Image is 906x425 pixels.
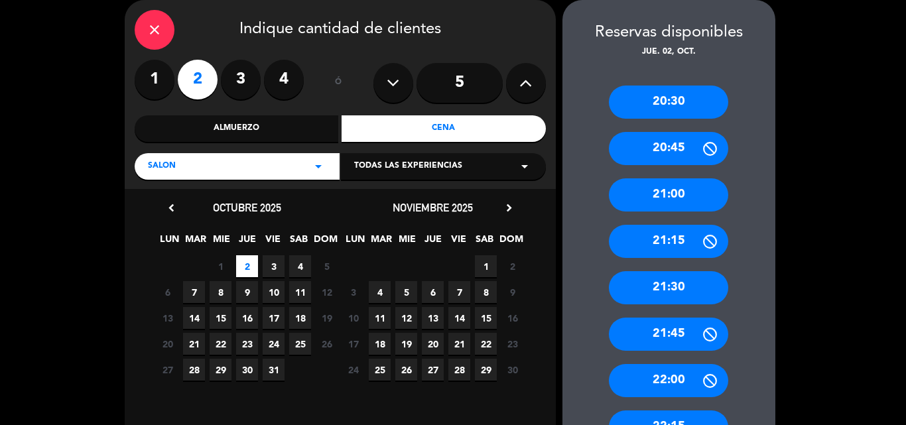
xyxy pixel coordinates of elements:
[448,307,470,329] span: 14
[183,333,205,355] span: 21
[609,132,728,165] div: 20:45
[236,333,258,355] span: 23
[289,281,311,303] span: 11
[236,255,258,277] span: 2
[262,231,284,253] span: VIE
[448,281,470,303] span: 7
[501,333,523,355] span: 23
[236,281,258,303] span: 9
[289,333,311,355] span: 25
[475,359,497,381] span: 29
[157,359,178,381] span: 27
[184,231,206,253] span: MAR
[369,307,391,329] span: 11
[609,364,728,397] div: 22:00
[342,333,364,355] span: 17
[342,359,364,381] span: 24
[263,281,285,303] span: 10
[164,201,178,215] i: chevron_left
[316,333,338,355] span: 26
[354,160,462,173] span: Todas las experiencias
[236,359,258,381] span: 30
[210,231,232,253] span: MIE
[422,333,444,355] span: 20
[210,359,231,381] span: 29
[221,60,261,99] label: 3
[370,231,392,253] span: MAR
[501,281,523,303] span: 9
[288,231,310,253] span: SAB
[316,307,338,329] span: 19
[342,281,364,303] span: 3
[183,281,205,303] span: 7
[183,307,205,329] span: 14
[395,333,417,355] span: 19
[369,333,391,355] span: 18
[263,333,285,355] span: 24
[395,307,417,329] span: 12
[517,158,533,174] i: arrow_drop_down
[316,281,338,303] span: 12
[157,307,178,329] span: 13
[448,333,470,355] span: 21
[342,307,364,329] span: 10
[344,231,366,253] span: LUN
[178,60,218,99] label: 2
[369,281,391,303] span: 4
[395,281,417,303] span: 5
[609,225,728,258] div: 21:15
[289,255,311,277] span: 4
[148,160,176,173] span: SALON
[159,231,180,253] span: LUN
[317,60,360,106] div: ó
[289,307,311,329] span: 18
[501,255,523,277] span: 2
[474,231,495,253] span: SAB
[609,178,728,212] div: 21:00
[147,22,162,38] i: close
[210,307,231,329] span: 15
[422,307,444,329] span: 13
[609,86,728,119] div: 20:30
[501,359,523,381] span: 30
[475,307,497,329] span: 15
[157,333,178,355] span: 20
[422,231,444,253] span: JUE
[135,60,174,99] label: 1
[135,115,339,142] div: Almuerzo
[236,231,258,253] span: JUE
[236,307,258,329] span: 16
[157,281,178,303] span: 6
[562,20,775,46] div: Reservas disponibles
[316,255,338,277] span: 5
[609,271,728,304] div: 21:30
[213,201,281,214] span: octubre 2025
[562,46,775,59] div: jue. 02, oct.
[396,231,418,253] span: MIE
[369,359,391,381] span: 25
[310,158,326,174] i: arrow_drop_down
[475,281,497,303] span: 8
[263,307,285,329] span: 17
[135,10,546,50] div: Indique cantidad de clientes
[183,359,205,381] span: 28
[609,318,728,351] div: 21:45
[263,255,285,277] span: 3
[210,281,231,303] span: 8
[448,359,470,381] span: 28
[475,333,497,355] span: 22
[393,201,473,214] span: noviembre 2025
[395,359,417,381] span: 26
[448,231,470,253] span: VIE
[314,231,336,253] span: DOM
[263,359,285,381] span: 31
[422,281,444,303] span: 6
[264,60,304,99] label: 4
[502,201,516,215] i: chevron_right
[342,115,546,142] div: Cena
[499,231,521,253] span: DOM
[210,255,231,277] span: 1
[475,255,497,277] span: 1
[422,359,444,381] span: 27
[501,307,523,329] span: 16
